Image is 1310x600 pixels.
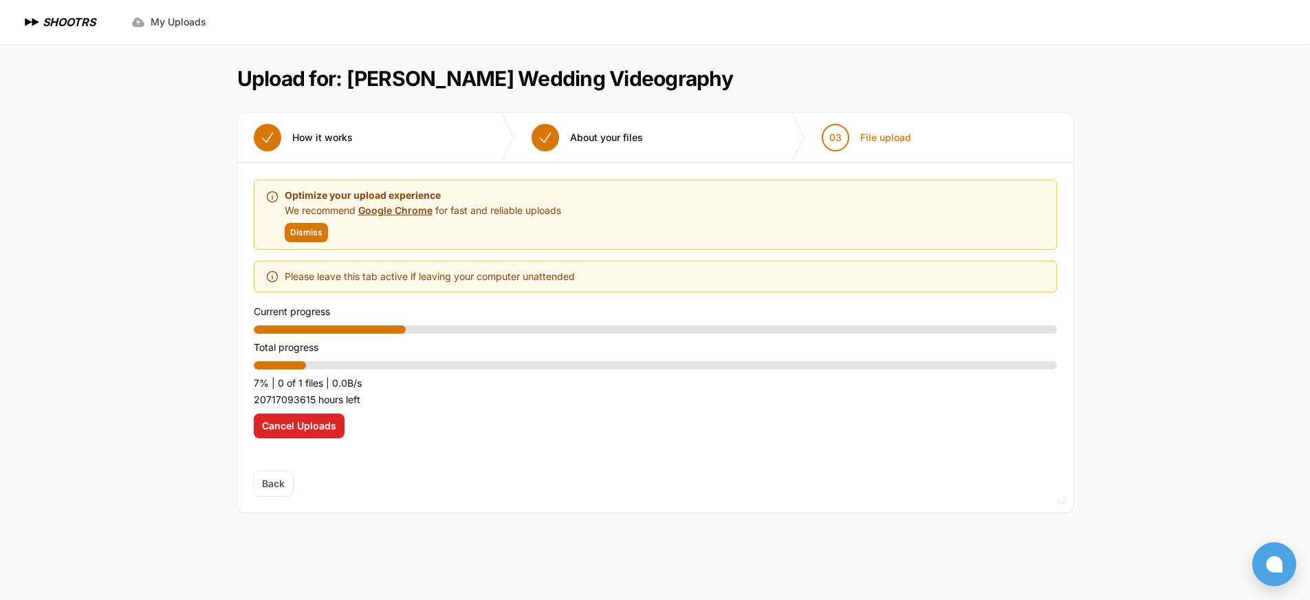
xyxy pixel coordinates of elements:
[829,131,842,144] span: 03
[860,131,911,144] span: File upload
[290,227,323,238] span: Dismiss
[285,223,328,242] button: Dismiss
[285,268,575,285] span: Please leave this tab active if leaving your computer unattended
[254,339,1057,356] p: Total progress
[358,204,433,216] a: Google Chrome
[1252,542,1296,586] button: Open chat window
[254,392,1057,408] p: 20717093615 hours left
[22,14,43,30] img: SHOOTRS
[237,66,733,91] h1: Upload for: [PERSON_NAME] Wedding Videography
[285,204,561,217] p: We recommend for fast and reliable uploads
[22,14,96,30] a: SHOOTRS SHOOTRS
[515,113,659,162] button: About your files
[151,15,206,29] span: My Uploads
[43,14,96,30] h1: SHOOTRS
[285,187,561,204] p: Optimize your upload experience
[805,113,928,162] button: 03 File upload
[254,303,1057,320] p: Current progress
[570,131,643,144] span: About your files
[123,10,215,34] a: My Uploads
[254,414,345,438] button: Cancel Uploads
[237,113,369,162] button: How it works
[292,131,353,144] span: How it works
[254,375,1057,392] p: 7% | 0 of 1 files | 0.0B/s
[1057,493,1067,509] div: v2
[262,419,336,433] span: Cancel Uploads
